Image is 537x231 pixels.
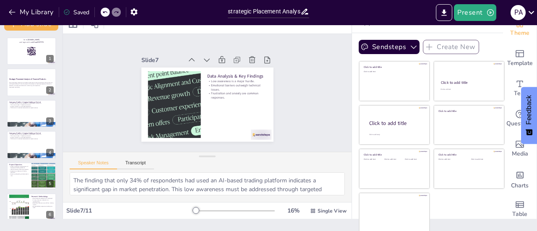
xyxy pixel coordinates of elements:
[405,158,424,161] div: Click to add text
[207,79,267,83] p: Low awareness is a major hurdle.
[9,173,29,176] p: Examine onboarding and education's role.
[423,40,479,54] button: Create New
[141,56,183,64] div: Slide 7
[63,8,89,16] div: Saved
[506,119,534,128] span: Questions
[46,117,54,125] div: 3
[28,39,40,41] strong: [DOMAIN_NAME]
[32,196,42,206] button: Duplicate Slide
[521,87,537,144] button: Feedback - Show survey
[44,133,54,143] button: Delete Slide
[318,208,347,214] span: Single View
[359,40,420,54] button: Sendsteps
[511,181,529,190] span: Charts
[44,40,54,50] button: Delete Slide
[364,65,424,69] div: Click to add title
[512,210,527,219] span: Table
[46,86,54,94] div: 2
[44,196,54,206] button: Delete Slide
[441,88,496,91] div: Click to add text
[369,134,422,136] div: Click to add body
[9,106,54,107] p: Enigma Console is a cloud-based platform.
[31,198,54,200] p: Mixed-methods approach was employed.
[364,158,383,161] div: Click to add text
[32,40,42,50] button: Duplicate Slide
[9,78,46,80] strong: Strategic Placement Analysis of Financial Products
[31,195,54,198] p: Research Methodology
[283,207,303,215] div: 16 %
[511,5,526,20] div: P A
[512,149,528,158] span: Media
[503,194,537,224] div: Add a table
[9,81,54,86] p: This presentation explores the strategic placement of financial products through the lens of Enig...
[207,83,267,92] p: Emotional barriers outweigh technical issues.
[7,162,56,190] div: 5
[44,71,54,81] button: Delete Slide
[32,102,42,112] button: Duplicate Slide
[7,193,56,221] div: 6
[9,86,54,88] p: Generated with [URL]
[9,104,54,106] p: The core concept is "Capital-as-a-Service."
[369,120,423,127] div: Click to add title
[117,160,154,169] button: Transcript
[525,95,533,125] span: Feedback
[9,138,54,140] p: The mission is to democratize access to capital markets.
[46,55,54,62] div: 1
[503,43,537,73] div: Add ready made slides
[9,103,54,104] p: Enigma Holdings Pvt Ltd operates as a proprietary trading firm.
[384,158,403,161] div: Click to add text
[7,68,56,96] div: 2
[9,170,29,173] p: Evaluate core features of trading platforms.
[441,80,497,85] div: Click to add title
[503,164,537,194] div: Add charts and graphs
[9,41,54,44] p: and login with code
[46,211,54,218] div: 6
[9,39,54,41] p: Go to
[207,73,267,79] p: Data Analysis & Key Findings
[438,158,465,161] div: Click to add text
[7,37,56,65] div: 1
[454,4,496,21] button: Present
[66,207,194,215] div: Slide 7 / 11
[9,166,29,169] p: Assess awareness and perception of AI-powered trading platforms.
[31,202,54,205] p: Secondary data was sourced from industry reports.
[9,107,54,109] p: The mission is to democratize access to capital markets.
[31,199,54,202] p: Primary data was collected via a questionnaire.
[70,160,117,169] button: Speaker Notes
[436,4,452,21] button: Export to PowerPoint
[471,158,498,161] div: Click to add text
[6,5,57,19] button: My Library
[9,137,54,138] p: Enigma Console is a cloud-based platform.
[46,180,54,187] div: 5
[207,91,267,100] p: Frustration and anxiety are common responses.
[514,89,526,98] span: Text
[32,133,42,143] button: Duplicate Slide
[438,109,498,112] div: Click to add title
[228,5,300,18] input: Insert title
[7,100,56,127] div: 3
[9,135,54,137] p: The core concept is "Capital-as-a-Service."
[503,104,537,134] div: Get real-time input from your audience
[70,172,345,195] textarea: The finding that only 34% of respondents had used an AI-based trading platform indicates a signif...
[44,102,54,112] button: Delete Slide
[438,153,498,156] div: Click to add title
[511,4,526,21] button: P A
[31,205,54,208] p: Non-probability purposive sampling was used.
[9,132,54,135] p: Company Profile - Enigma Holdings Pvt Ltd
[46,149,54,156] div: 4
[9,101,54,104] p: Company Profile - Enigma Holdings Pvt Ltd
[9,169,29,170] p: Identify barriers preventing adoption.
[503,134,537,164] div: Add images, graphics, shapes or video
[364,153,424,156] div: Click to add title
[503,13,537,43] div: Change the overall theme
[32,71,42,81] button: Duplicate Slide
[503,73,537,104] div: Add text boxes
[9,163,29,166] p: Project Objectives
[510,29,529,38] span: Theme
[9,134,54,135] p: Enigma Holdings Pvt Ltd operates as a proprietary trading firm.
[32,165,42,175] button: Duplicate Slide
[7,131,56,158] div: 4
[364,71,424,73] div: Click to add text
[507,59,533,68] span: Template
[44,165,54,175] button: Delete Slide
